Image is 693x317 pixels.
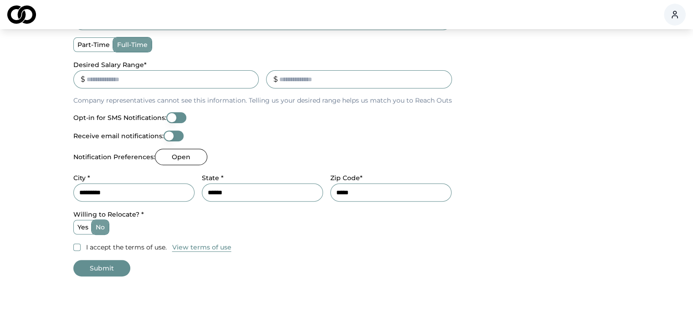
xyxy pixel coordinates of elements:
[73,133,164,139] label: Receive email notifications:
[73,260,130,276] button: Submit
[330,174,363,182] label: Zip Code*
[74,220,92,234] label: yes
[73,61,147,69] label: Desired Salary Range *
[74,38,113,52] label: part-time
[81,74,85,85] div: $
[73,174,90,182] label: City *
[113,38,151,52] label: full-time
[202,174,224,182] label: State *
[92,220,108,234] label: no
[172,243,231,252] button: View terms of use
[155,149,207,165] button: Open
[172,242,231,253] a: View terms of use
[86,243,167,252] label: I accept the terms of use.
[266,61,269,69] label: _
[73,210,144,218] label: Willing to Relocate? *
[273,74,278,85] div: $
[7,5,36,24] img: logo
[73,114,166,121] label: Opt-in for SMS Notifications:
[73,154,155,160] label: Notification Preferences:
[73,96,452,105] p: Company representatives cannot see this information. Telling us your desired range helps us match...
